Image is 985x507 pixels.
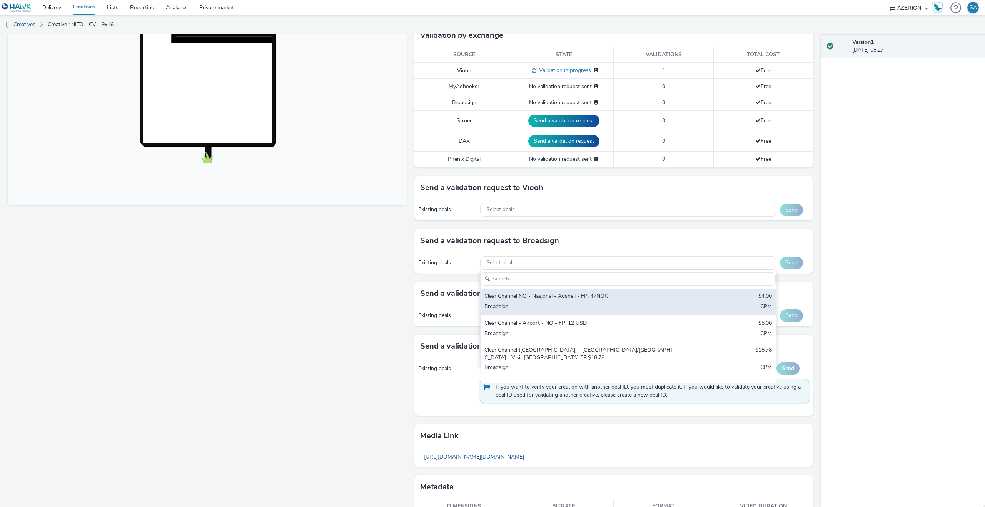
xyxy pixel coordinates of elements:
[420,481,454,493] h3: Metadata
[414,111,514,131] td: Stroer
[536,67,591,74] span: Validation in progress
[662,67,665,74] span: 1
[662,155,665,163] span: 0
[662,83,665,90] span: 0
[755,137,771,145] span: Free
[414,95,514,110] td: Broadsign
[758,319,772,328] div: $5.00
[970,2,977,13] div: SA
[760,303,772,312] div: CPM
[932,2,943,14] img: Hawk Academy
[2,3,32,13] img: undefined Logo
[518,99,609,107] div: No validation request sent
[755,99,771,106] span: Free
[414,47,514,63] th: Source
[776,362,800,375] button: Send
[755,67,771,74] span: Free
[486,207,518,213] span: Select deals...
[932,2,947,14] a: Hawk Academy
[852,38,979,54] div: [DATE] 08:27
[484,292,675,301] div: Clear Channel NO - Nasjonal - Adshell - FP: 47NOK
[484,319,675,328] div: Clear Channel - Airport - NO - FP: 12 USD
[420,449,528,464] a: [URL][DOMAIN_NAME][DOMAIN_NAME]
[418,365,476,372] div: Existing deals
[44,15,117,34] a: Creative : NITO - CV - 9x16
[484,364,675,379] div: Broadsign
[484,330,675,339] div: Broadsign
[420,235,559,247] h3: Send a validation request to Broadsign
[780,257,803,269] button: Send
[614,47,713,63] th: Validations
[760,330,772,339] div: CPM
[418,312,477,319] div: Existing deals
[420,340,572,352] h3: Send a validation request to Phenix Digital
[420,182,543,193] h3: Send a validation request to Viooh
[496,383,801,399] span: If you want to verify your creation with another deal ID, you must duplicate it. If you would lik...
[713,47,813,63] th: Total cost
[420,288,569,299] h3: Send a validation request to MyAdbooker
[594,155,598,163] div: Please select a deal below and click on Send to send a validation request to Phenix Digital.
[528,135,599,147] button: Send a validation request
[852,38,874,46] strong: Version 1
[414,79,514,95] td: MyAdbooker
[514,47,614,63] th: State
[662,137,665,145] span: 0
[528,115,599,127] button: Send a validation request
[414,131,514,152] td: DAX
[481,272,776,286] input: Search......
[755,117,771,124] span: Free
[662,99,665,106] span: 0
[4,21,12,29] img: dooh
[518,83,609,90] div: No validation request sent
[486,260,518,266] span: Select deals...
[662,117,665,124] span: 0
[414,63,514,79] td: Viooh
[760,364,772,379] div: CPM
[755,83,771,90] span: Free
[594,83,598,90] div: Please select a deal below and click on Send to send a validation request to MyAdbooker.
[755,155,771,163] span: Free
[414,152,514,167] td: Phenix Digital
[780,204,803,216] button: Send
[518,155,609,163] div: No validation request sent
[758,292,772,301] div: $4.00
[420,30,503,41] h3: Validation by exchange
[420,430,459,442] h3: Media link
[484,303,675,312] div: Broadsign
[780,309,803,322] button: Send
[418,259,477,267] div: Existing deals
[484,346,675,362] div: Clear Channel ([GEOGRAPHIC_DATA]) - [GEOGRAPHIC_DATA]/[GEOGRAPHIC_DATA] - Visit [GEOGRAPHIC_DATA]...
[418,206,477,213] div: Existing deals
[594,99,598,107] div: Please select a deal below and click on Send to send a validation request to Broadsign.
[755,346,772,362] div: $18.78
